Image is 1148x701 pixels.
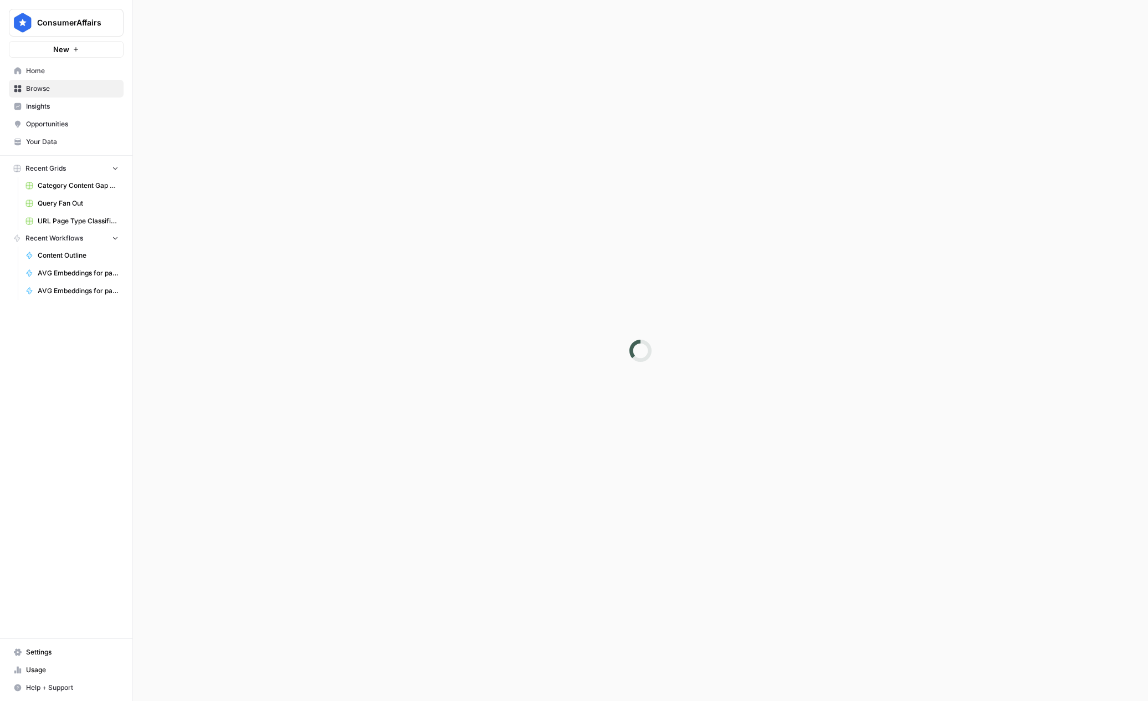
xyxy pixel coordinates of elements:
[26,647,119,657] span: Settings
[26,683,119,693] span: Help + Support
[38,268,119,278] span: AVG Embeddings for page and Target Keyword
[9,98,124,115] a: Insights
[26,137,119,147] span: Your Data
[9,9,124,37] button: Workspace: ConsumerAffairs
[20,247,124,264] a: Content Outline
[37,17,104,28] span: ConsumerAffairs
[20,212,124,230] a: URL Page Type Classification
[26,119,119,129] span: Opportunities
[9,160,124,177] button: Recent Grids
[38,216,119,226] span: URL Page Type Classification
[9,115,124,133] a: Opportunities
[20,177,124,195] a: Category Content Gap Analysis
[26,665,119,675] span: Usage
[9,62,124,80] a: Home
[20,264,124,282] a: AVG Embeddings for page and Target Keyword
[13,13,33,33] img: ConsumerAffairs Logo
[53,44,69,55] span: New
[26,84,119,94] span: Browse
[38,286,119,296] span: AVG Embeddings for page and Target Keyword - Using Pasted page content
[38,198,119,208] span: Query Fan Out
[9,661,124,679] a: Usage
[25,233,83,243] span: Recent Workflows
[26,66,119,76] span: Home
[9,230,124,247] button: Recent Workflows
[9,133,124,151] a: Your Data
[9,80,124,98] a: Browse
[38,250,119,260] span: Content Outline
[9,643,124,661] a: Settings
[9,679,124,697] button: Help + Support
[9,41,124,58] button: New
[25,163,66,173] span: Recent Grids
[26,101,119,111] span: Insights
[20,282,124,300] a: AVG Embeddings for page and Target Keyword - Using Pasted page content
[20,195,124,212] a: Query Fan Out
[38,181,119,191] span: Category Content Gap Analysis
